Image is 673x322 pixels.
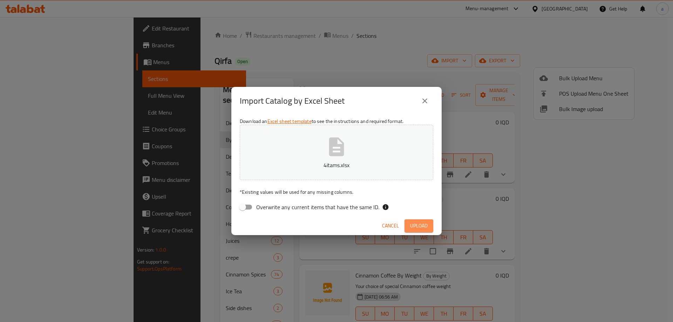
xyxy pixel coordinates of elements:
[382,221,399,230] span: Cancel
[251,161,422,169] p: 4itams.xlsx
[379,219,402,232] button: Cancel
[410,221,428,230] span: Upload
[405,219,433,232] button: Upload
[382,204,389,211] svg: If the overwrite option isn't selected, then the items that match an existing ID will be ignored ...
[267,117,312,126] a: Excel sheet template
[256,203,379,211] span: Overwrite any current items that have the same ID.
[240,125,433,180] button: 4itams.xlsx
[231,115,442,217] div: Download an to see the instructions and required format.
[416,93,433,109] button: close
[240,189,433,196] p: Existing values will be used for any missing columns.
[240,95,345,107] h2: Import Catalog by Excel Sheet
